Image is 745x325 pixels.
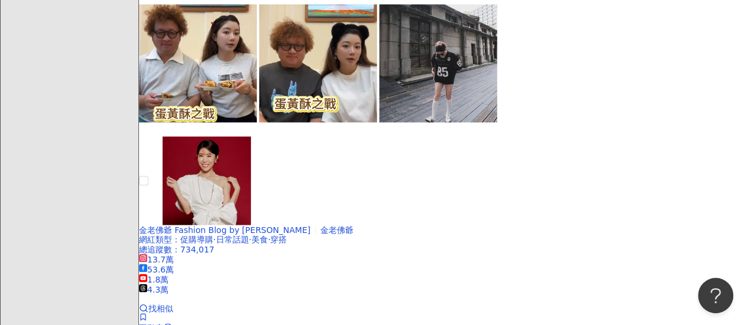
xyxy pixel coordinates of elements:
img: post-image [139,4,257,122]
span: 穿搭 [270,234,287,244]
span: 美食 [251,234,268,244]
iframe: Help Scout Beacon - Open [698,278,733,313]
span: 53.6萬 [139,264,174,274]
span: 1.8萬 [139,274,168,284]
div: 總追蹤數 ： 734,017 [139,244,745,254]
a: 找相似 [139,303,173,313]
span: 找相似 [148,303,173,313]
img: post-image [259,4,377,122]
span: · [213,234,216,244]
img: KOL Avatar [163,136,251,225]
span: 4.3萬 [139,284,168,294]
span: 促購導購 [180,234,213,244]
span: · [268,234,270,244]
span: 金老佛爺 Fashion Blog by [PERSON_NAME] [139,225,310,234]
div: 網紅類型 ： [139,234,745,244]
span: 日常話題 [216,234,249,244]
span: 金老佛爺 [320,225,353,234]
span: · [249,234,251,244]
span: 13.7萬 [139,254,174,264]
img: post-image [379,4,497,122]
